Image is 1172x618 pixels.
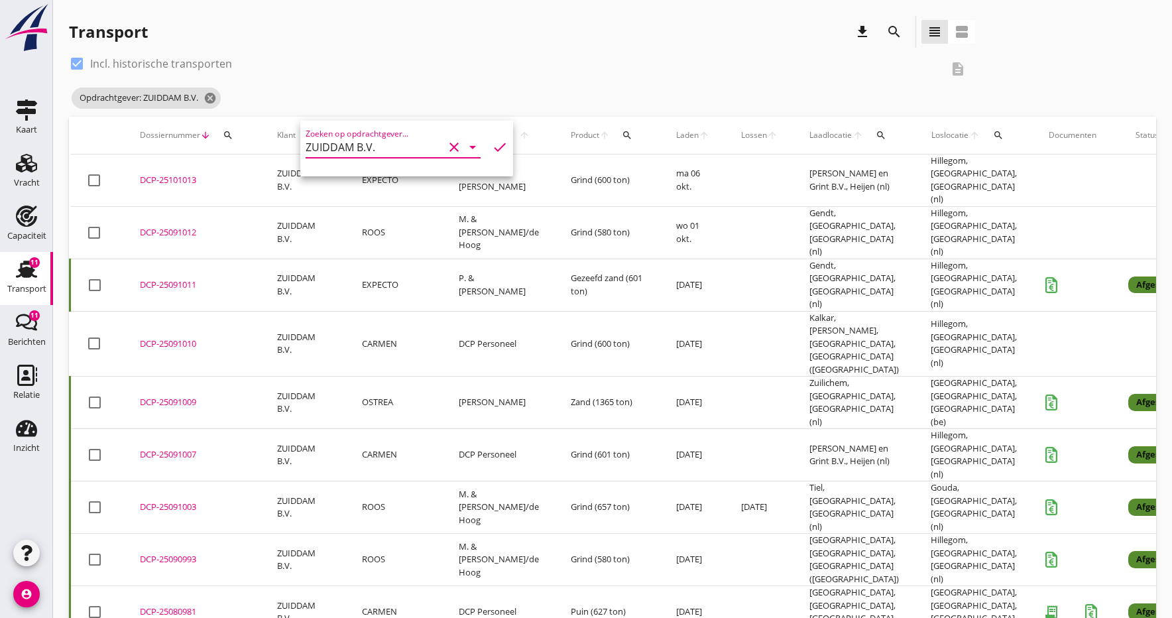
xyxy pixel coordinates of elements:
[443,481,555,534] td: M. & [PERSON_NAME]/de Hoog
[1049,129,1096,141] div: Documenten
[13,391,40,399] div: Relatie
[346,481,443,534] td: ROOS
[261,377,346,429] td: ZUIDDAM B.V.
[465,139,481,155] i: arrow_drop_down
[261,259,346,311] td: ZUIDDAM B.V.
[660,154,725,207] td: ma 06 okt.
[876,130,886,141] i: search
[931,129,969,141] span: Loslocatie
[443,206,555,259] td: M. & [PERSON_NAME]/de Hoog
[443,259,555,311] td: P. & [PERSON_NAME]
[140,448,245,462] div: DCP-25091007
[16,125,37,134] div: Kaart
[793,206,915,259] td: Gendt, [GEOGRAPHIC_DATA], [GEOGRAPHIC_DATA] (nl)
[72,88,221,109] span: Opdrachtgever: ZUIDDAM B.V.
[443,377,555,429] td: [PERSON_NAME]
[346,311,443,377] td: CARMEN
[446,139,462,155] i: clear
[69,21,148,42] div: Transport
[7,284,46,293] div: Transport
[725,481,793,534] td: [DATE]
[660,311,725,377] td: [DATE]
[571,448,630,460] span: Grind (601 ton)
[660,534,725,586] td: [DATE]
[346,154,443,207] td: EXPECTO
[555,534,660,586] td: Grind (580 ton)
[140,278,245,292] div: DCP-25091011
[927,24,943,40] i: view_headline
[261,154,346,207] td: ZUIDDAM B.V.
[793,154,915,207] td: [PERSON_NAME] en Grint B.V., Heijen (nl)
[261,206,346,259] td: ZUIDDAM B.V.
[346,206,443,259] td: ROOS
[90,57,232,70] label: Incl. historische transporten
[29,257,40,268] div: 11
[660,206,725,259] td: wo 01 okt.
[555,259,660,311] td: Gezeefd zand (601 ton)
[443,154,555,207] td: P. & [PERSON_NAME]
[852,130,864,141] i: arrow_upward
[443,534,555,586] td: M. & [PERSON_NAME]/de Hoog
[886,24,902,40] i: search
[306,137,443,158] input: Zoeken op opdrachtgever...
[261,481,346,534] td: ZUIDDAM B.V.
[555,311,660,377] td: Grind (600 ton)
[555,481,660,534] td: Grind (657 ton)
[767,130,778,141] i: arrow_upward
[140,338,245,351] div: DCP-25091010
[969,130,981,141] i: arrow_upward
[261,311,346,377] td: ZUIDDAM B.V.
[793,429,915,481] td: [PERSON_NAME] en Grint B.V., Heijen (nl)
[200,130,211,141] i: arrow_downward
[140,129,200,141] span: Dossiernummer
[915,311,1033,377] td: Hillegom, [GEOGRAPHIC_DATA], [GEOGRAPHIC_DATA] (nl)
[676,129,699,141] span: Laden
[140,226,245,239] div: DCP-25091012
[510,130,539,141] i: arrow_upward
[443,429,555,481] td: DCP Personeel
[140,553,245,566] div: DCP-25090993
[660,377,725,429] td: [DATE]
[223,130,233,141] i: search
[204,92,217,105] i: cancel
[915,481,1033,534] td: Gouda, [GEOGRAPHIC_DATA], [GEOGRAPHIC_DATA] (nl)
[555,206,660,259] td: Grind (580 ton)
[443,311,555,377] td: DCP Personeel
[346,377,443,429] td: OSTREA
[954,24,970,40] i: view_agenda
[699,130,709,141] i: arrow_upward
[7,231,46,240] div: Capaciteit
[793,377,915,429] td: Zuilichem, [GEOGRAPHIC_DATA], [GEOGRAPHIC_DATA] (nl)
[793,481,915,534] td: Tiel, [GEOGRAPHIC_DATA], [GEOGRAPHIC_DATA] (nl)
[660,429,725,481] td: [DATE]
[13,581,40,607] i: account_circle
[793,534,915,586] td: [GEOGRAPHIC_DATA], [GEOGRAPHIC_DATA], [GEOGRAPHIC_DATA] ([GEOGRAPHIC_DATA])
[915,429,1033,481] td: Hillegom, [GEOGRAPHIC_DATA], [GEOGRAPHIC_DATA] (nl)
[14,178,40,187] div: Vracht
[140,174,245,187] div: DCP-25101013
[140,396,245,409] div: DCP-25091009
[140,501,245,514] div: DCP-25091003
[8,338,46,346] div: Berichten
[793,311,915,377] td: Kalkar, [PERSON_NAME], [GEOGRAPHIC_DATA], [GEOGRAPHIC_DATA] ([GEOGRAPHIC_DATA])
[277,119,330,151] div: Klant
[261,534,346,586] td: ZUIDDAM B.V.
[599,130,610,141] i: arrow_upward
[29,310,40,321] div: 11
[1128,129,1166,141] span: Status
[809,129,852,141] span: Laadlocatie
[915,259,1033,311] td: Hillegom, [GEOGRAPHIC_DATA], [GEOGRAPHIC_DATA] (nl)
[660,259,725,311] td: [DATE]
[915,154,1033,207] td: Hillegom, [GEOGRAPHIC_DATA], [GEOGRAPHIC_DATA] (nl)
[261,429,346,481] td: ZUIDDAM B.V.
[3,3,50,52] img: logo-small.a267ee39.svg
[555,377,660,429] td: Zand (1365 ton)
[346,534,443,586] td: ROOS
[915,377,1033,429] td: [GEOGRAPHIC_DATA], [GEOGRAPHIC_DATA], [GEOGRAPHIC_DATA] (be)
[915,534,1033,586] td: Hillegom, [GEOGRAPHIC_DATA], [GEOGRAPHIC_DATA] (nl)
[346,259,443,311] td: EXPECTO
[622,130,632,141] i: search
[571,129,599,141] span: Product
[660,481,725,534] td: [DATE]
[13,444,40,452] div: Inzicht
